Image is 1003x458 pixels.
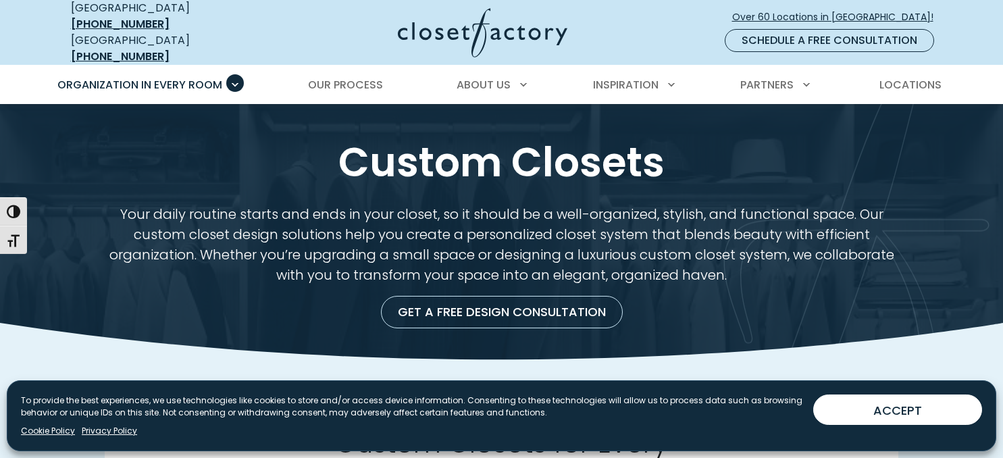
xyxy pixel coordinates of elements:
[48,66,956,104] nav: Primary Menu
[21,425,75,437] a: Cookie Policy
[457,77,511,93] span: About Us
[725,29,934,52] a: Schedule a Free Consultation
[105,204,898,285] p: Your daily routine starts and ends in your closet, so it should be a well-organized, stylish, and...
[21,395,802,419] p: To provide the best experiences, we use technologies like cookies to store and/or access device i...
[381,296,623,328] a: Get a Free Design Consultation
[71,32,267,65] div: [GEOGRAPHIC_DATA]
[813,395,982,425] button: ACCEPT
[879,77,942,93] span: Locations
[82,425,137,437] a: Privacy Policy
[57,77,222,93] span: Organization in Every Room
[593,77,659,93] span: Inspiration
[398,8,567,57] img: Closet Factory Logo
[732,10,944,24] span: Over 60 Locations in [GEOGRAPHIC_DATA]!
[308,77,383,93] span: Our Process
[731,5,945,29] a: Over 60 Locations in [GEOGRAPHIC_DATA]!
[68,136,935,188] h1: Custom Closets
[71,16,170,32] a: [PHONE_NUMBER]
[71,49,170,64] a: [PHONE_NUMBER]
[740,77,794,93] span: Partners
